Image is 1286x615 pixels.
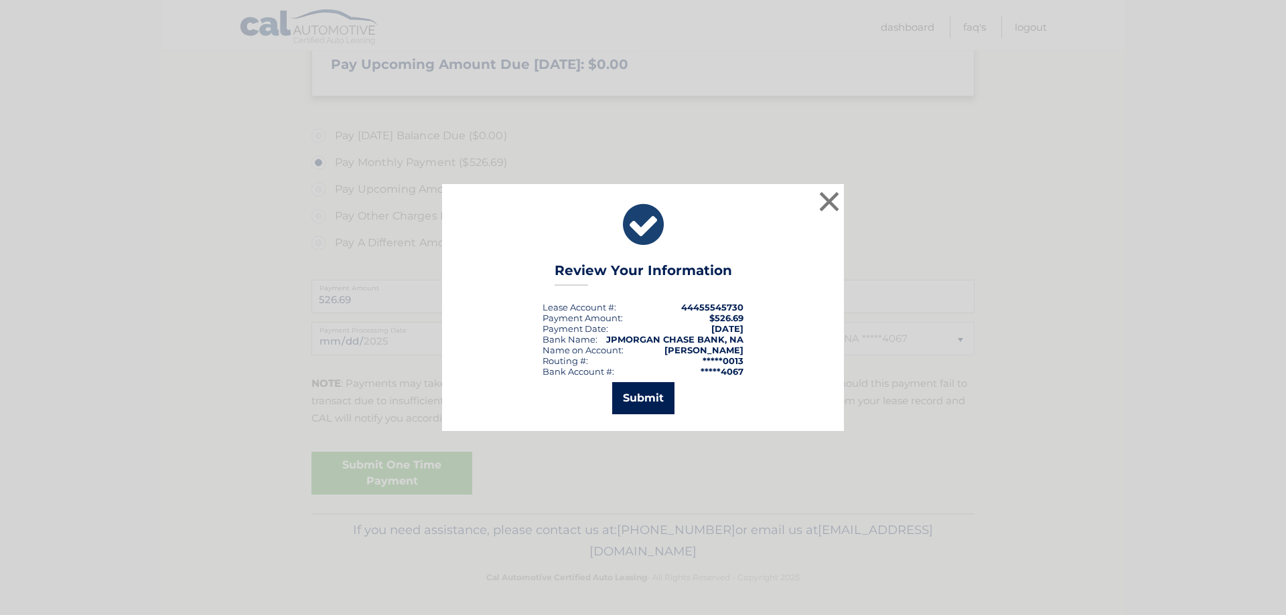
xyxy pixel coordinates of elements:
div: Bank Account #: [543,366,614,377]
div: Bank Name: [543,334,597,345]
span: Payment Date [543,323,606,334]
div: Routing #: [543,355,588,366]
strong: 44455545730 [681,302,743,313]
button: × [816,188,843,215]
div: Name on Account: [543,345,624,355]
div: Payment Amount: [543,313,623,323]
strong: [PERSON_NAME] [664,345,743,355]
button: Submit [612,382,674,414]
h3: Review Your Information [555,262,732,286]
strong: JPMORGAN CHASE BANK, NA [606,334,743,345]
span: $526.69 [709,313,743,323]
div: : [543,323,608,334]
div: Lease Account #: [543,302,616,313]
span: [DATE] [711,323,743,334]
